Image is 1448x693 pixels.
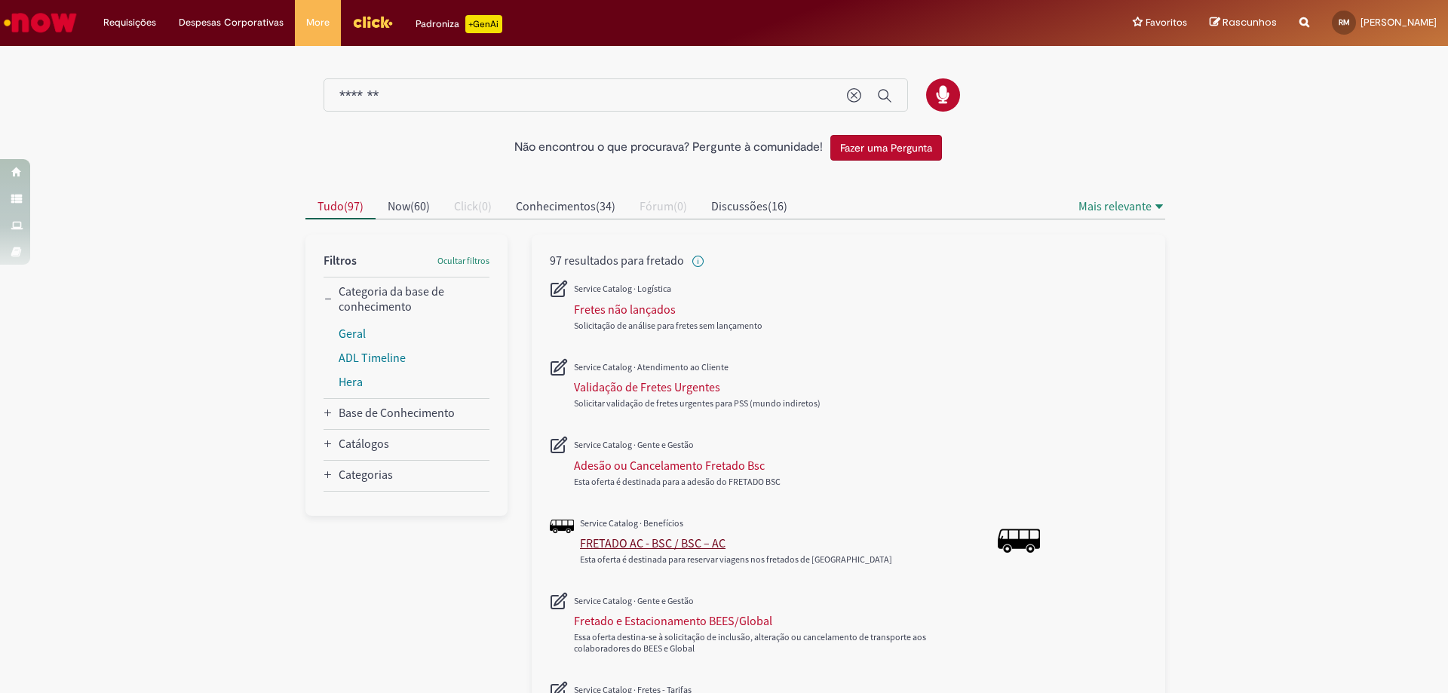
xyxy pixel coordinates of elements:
img: click_logo_yellow_360x200.png [352,11,393,33]
span: Despesas Corporativas [179,15,284,30]
span: More [306,15,330,30]
button: Fazer uma Pergunta [830,135,942,161]
div: Padroniza [416,15,502,33]
a: Rascunhos [1210,16,1277,30]
span: Favoritos [1146,15,1187,30]
p: +GenAi [465,15,502,33]
span: RM [1339,17,1350,27]
span: Requisições [103,15,156,30]
span: Rascunhos [1223,15,1277,29]
h2: Não encontrou o que procurava? Pergunte à comunidade! [514,141,823,155]
img: ServiceNow [2,8,79,38]
span: [PERSON_NAME] [1361,16,1437,29]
